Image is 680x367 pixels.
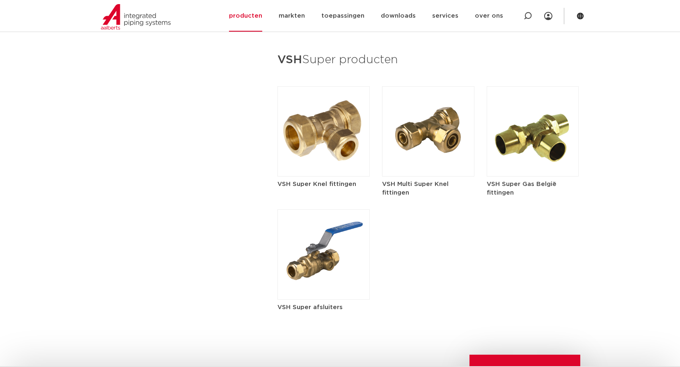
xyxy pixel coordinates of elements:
h5: VSH Multi Super Knel fittingen [382,180,474,197]
a: VSH Super Knel fittingen [277,128,370,188]
h3: Super producten [277,50,579,70]
a: VSH Multi Super Knel fittingen [382,128,474,197]
a: VSH Super Gas België fittingen [487,128,579,197]
h5: VSH Super afsluiters [277,303,370,312]
strong: VSH [277,54,302,66]
a: VSH Super afsluiters [277,251,370,312]
h5: VSH Super Knel fittingen [277,180,370,188]
h5: VSH Super Gas België fittingen [487,180,579,197]
div: my IPS [544,7,552,25]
